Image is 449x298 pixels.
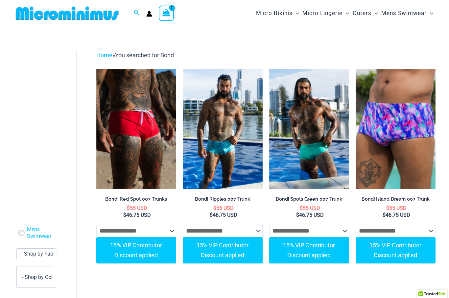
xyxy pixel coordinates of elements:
a: Mens Swimwear [27,226,52,240]
a: Micro BikinisMenu ToggleMenu Toggle [254,3,301,23]
a: Account icon link [146,11,152,17]
span: Menu Toggle [293,5,299,22]
img: Bondi Red Spot 007 Trunks 03 [96,69,176,189]
bdi: 46.75 USD [296,212,324,218]
span: $ [123,212,126,218]
a: Bondi Island Dream 007 Trunk [356,196,436,205]
h2: Bondi Island Dream 007 Trunk [356,196,436,202]
span: Menu Toggle [343,5,349,22]
bdi: 55 USD [386,205,407,211]
img: Bondi Spots Green 007 Trunk 07 [269,69,349,189]
bdi: 46.75 USD [123,212,151,218]
span: - Shop by Fabric [17,249,62,259]
bdi: 55 USD [213,205,234,211]
bdi: 55 USD [127,205,147,211]
div: 15% VIP Contributor Discount applied [272,240,346,260]
h2: Bondi Spots Green 007 Trunk [269,196,349,202]
div: 15% VIP Contributor Discount applied [100,240,173,260]
h2: Bondi Red Spot 007 Trunks [96,196,176,202]
span: Outers [353,5,371,22]
span: You searched for Bond [115,52,174,59]
span: Menu Toggle [371,5,378,22]
img: Bondi Ripples 007 Trunk 01 [183,69,263,189]
a: Bondi Spots Green 007 Trunk 07Bondi Spots Green 007 Trunk 03Bondi Spots Green 007 Trunk 03 [269,69,349,189]
a: Bondi Spots Green 007 Trunk [269,196,349,205]
a: Micro LingerieMenu ToggleMenu Toggle [301,3,351,23]
a: Bondi Ripples 007 Trunk [183,196,263,205]
span: Mens Swimwear [381,5,427,22]
nav: Site Navigation [253,2,436,24]
span: Micro Bikinis [256,5,293,22]
bdi: 46.75 USD [210,212,237,218]
bdi: 46.75 USD [383,212,410,218]
span: $ [296,212,299,218]
span: $ [127,205,130,211]
a: Home [96,52,112,59]
a: Mens SwimwearMenu ToggleMenu Toggle [380,3,435,23]
span: $ [300,205,303,211]
span: - Shop by Color [16,266,62,288]
a: Bondi Island Dream 007 Trunk 01Bondi Island Dream 007 Trunk 03Bondi Island Dream 007 Trunk 03 [356,69,436,189]
span: $ [213,205,216,211]
span: $ [386,205,389,211]
a: OutersMenu ToggleMenu Toggle [351,3,380,23]
span: Menu Toggle [427,5,433,22]
iframe: TrustedSite Certified [16,45,76,177]
a: Bondi Red Spot 007 Trunks 03Bondi Red Spot 007 Trunks 05Bondi Red Spot 007 Trunks 05 [96,69,176,189]
span: » [96,52,174,59]
span: - Shop by Color [22,274,57,280]
span: Micro Lingerie [302,5,343,22]
a: Bondi Ripples 007 Trunk 01Bondi Ripples 007 Trunk 03Bondi Ripples 007 Trunk 03 [183,69,263,189]
div: 15% VIP Contributor Discount applied [186,240,259,260]
h2: Bondi Ripples 007 Trunk [183,196,263,202]
div: 15% VIP Contributor Discount applied [359,240,432,260]
bdi: 55 USD [300,205,320,211]
span: $ [210,212,213,218]
a: Bondi Red Spot 007 Trunks [96,196,176,205]
a: View Shopping Cart, 1 items [159,6,174,21]
span: - Shop by Color [17,266,62,287]
span: - Shop by Fabric [16,248,62,259]
img: MM SHOP LOGO FLAT [13,6,121,21]
img: Bondi Island Dream 007 Trunk 01 [356,69,436,189]
span: $ [383,212,386,218]
a: Search icon link [134,9,140,17]
span: - Shop by Fabric [21,251,59,257]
